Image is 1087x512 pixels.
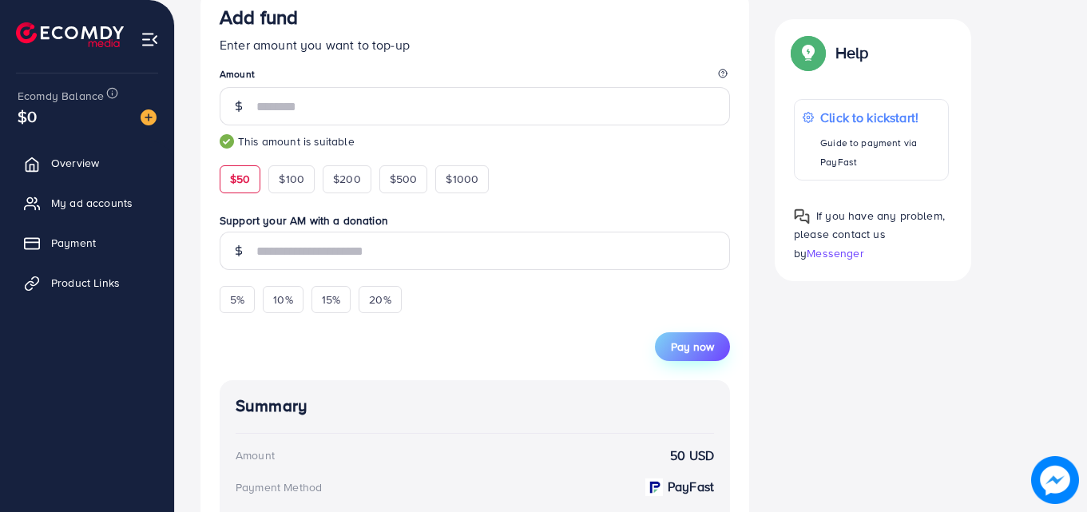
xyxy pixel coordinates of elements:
span: 15% [322,292,340,308]
span: $50 [230,171,250,187]
a: Overview [12,147,162,179]
span: 10% [273,292,292,308]
p: Enter amount you want to top-up [220,35,730,54]
span: $100 [279,171,304,187]
button: Pay now [655,332,730,361]
p: Guide to payment via PayFast [820,133,939,172]
span: My ad accounts [51,195,133,211]
span: If you have any problem, please contact us by [794,208,945,260]
img: payment [645,478,663,496]
div: Payment Method [236,479,322,495]
legend: Amount [220,67,730,87]
img: Popup guide [794,208,810,224]
h4: Summary [236,396,714,416]
img: menu [141,30,159,49]
a: Payment [12,227,162,259]
a: Product Links [12,267,162,299]
strong: 50 USD [670,447,714,465]
img: Popup guide [794,38,823,67]
div: Amount [236,447,275,463]
strong: PayFast [668,478,714,496]
span: 20% [369,292,391,308]
span: Product Links [51,275,120,291]
span: Payment [51,235,96,251]
span: $1000 [446,171,478,187]
span: $200 [333,171,361,187]
span: Pay now [671,339,714,355]
label: Support your AM with a donation [220,212,730,228]
span: 5% [230,292,244,308]
img: image [141,109,157,125]
img: guide [220,134,234,149]
p: Click to kickstart! [820,108,939,127]
small: This amount is suitable [220,133,730,149]
img: logo [16,22,124,47]
span: $0 [18,105,37,128]
span: $500 [390,171,418,187]
p: Help [835,43,869,62]
img: image [1031,456,1079,504]
span: Messenger [807,244,863,260]
h3: Add fund [220,6,298,29]
span: Ecomdy Balance [18,88,104,104]
span: Overview [51,155,99,171]
a: My ad accounts [12,187,162,219]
